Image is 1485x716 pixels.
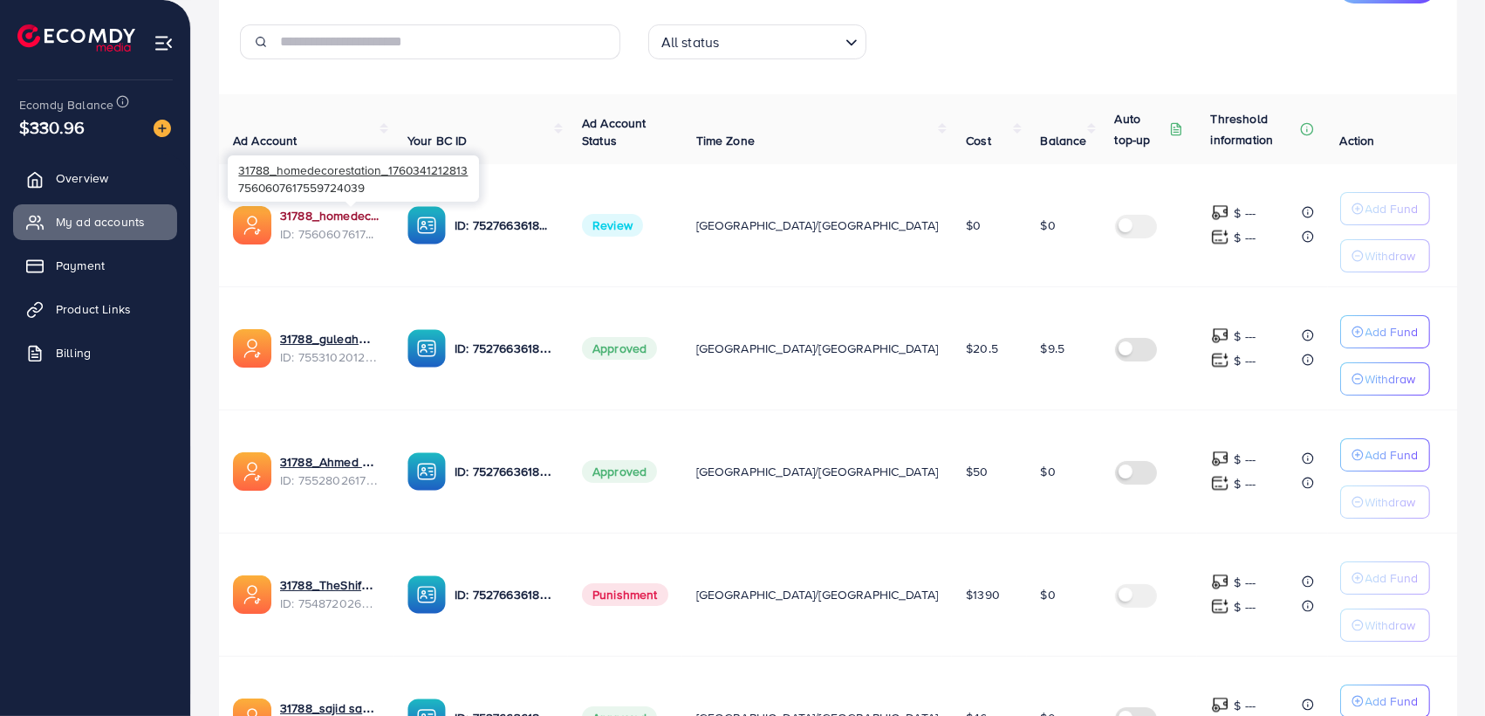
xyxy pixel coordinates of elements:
p: $ --- [1235,326,1256,347]
div: <span class='underline'>31788_guleahmad_1758593712031</span></br>7553102012141912082 [280,330,380,366]
span: [GEOGRAPHIC_DATA]/[GEOGRAPHIC_DATA] [696,586,939,603]
img: logo [17,24,135,52]
span: 31788_homedecorestation_1760341212813 [238,162,468,178]
span: Ad Account Status [582,114,647,149]
img: ic-ads-acc.e4c84228.svg [233,452,271,491]
p: $ --- [1235,695,1256,716]
img: ic-ads-acc.e4c84228.svg [233,329,271,368]
img: top-up amount [1211,597,1229,616]
p: Withdraw [1365,492,1416,513]
button: Withdraw [1340,362,1430,396]
span: [GEOGRAPHIC_DATA]/[GEOGRAPHIC_DATA] [696,463,939,480]
span: $9.5 [1041,340,1065,357]
iframe: Chat [1411,637,1472,703]
span: ID: 7552802617077202960 [280,472,380,489]
span: ID: 7560607617559724039 [280,225,380,243]
a: Payment [13,248,177,283]
span: My ad accounts [56,213,145,231]
span: $20.5 [966,340,998,357]
span: $330.96 [19,114,85,140]
a: Product Links [13,292,177,327]
button: Add Fund [1340,561,1430,595]
span: $0 [1041,586,1056,603]
span: Billing [56,344,91,361]
a: 31788_TheShifaam_1757573608688 [280,576,380,594]
span: Review [582,214,643,237]
img: top-up amount [1211,696,1229,714]
span: All status [658,30,723,55]
span: Overview [56,169,108,187]
img: ic-ba-acc.ded83a64.svg [407,206,446,244]
img: top-up amount [1211,573,1229,591]
span: ID: 7553102012141912082 [280,348,380,366]
button: Withdraw [1340,485,1430,519]
span: Ecomdy Balance [19,96,113,114]
a: Overview [13,161,177,196]
img: ic-ads-acc.e4c84228.svg [233,206,271,244]
span: Approved [582,337,657,360]
img: top-up amount [1211,351,1229,369]
span: Time Zone [696,132,755,149]
span: Payment [56,257,105,274]
p: $ --- [1235,449,1256,470]
p: $ --- [1235,203,1256,224]
span: Product Links [56,300,131,318]
a: 31788_homedecorestation_1760341212813 [280,207,380,224]
div: 7560607617559724039 [228,155,479,202]
p: Add Fund [1365,198,1419,219]
img: top-up amount [1211,327,1229,345]
img: top-up amount [1211,474,1229,492]
p: $ --- [1235,596,1256,617]
p: $ --- [1235,227,1256,248]
input: Search for option [724,26,838,55]
span: Balance [1041,132,1087,149]
img: ic-ba-acc.ded83a64.svg [407,452,446,491]
a: Billing [13,335,177,370]
span: Ad Account [233,132,298,149]
button: Withdraw [1340,239,1430,272]
img: ic-ba-acc.ded83a64.svg [407,329,446,368]
span: Your BC ID [407,132,468,149]
p: Add Fund [1365,444,1419,465]
p: ID: 7527663618666692616 [455,584,554,605]
span: $0 [1041,217,1056,234]
p: $ --- [1235,473,1256,494]
span: [GEOGRAPHIC_DATA]/[GEOGRAPHIC_DATA] [696,340,939,357]
img: menu [154,33,174,53]
p: Auto top-up [1115,108,1166,150]
span: $0 [1041,463,1056,480]
img: top-up amount [1211,228,1229,246]
span: Cost [966,132,991,149]
p: Withdraw [1365,245,1416,266]
p: Threshold information [1211,108,1297,150]
p: ID: 7527663618666692616 [455,461,554,482]
p: Add Fund [1365,568,1419,589]
p: ID: 7527663618666692616 [455,215,554,236]
img: top-up amount [1211,450,1229,468]
a: My ad accounts [13,204,177,239]
button: Add Fund [1340,192,1430,225]
p: ID: 7527663618666692616 [455,338,554,359]
p: Add Fund [1365,691,1419,712]
img: top-up amount [1211,203,1229,222]
div: Search for option [648,24,866,59]
div: <span class='underline'>31788_TheShifaam_1757573608688</span></br>7548720269658308626 [280,576,380,612]
div: <span class='underline'>31788_Ahmed Sweet_1758523939985</span></br>7552802617077202960 [280,453,380,489]
span: $0 [966,217,981,234]
img: ic-ads-acc.e4c84228.svg [233,575,271,614]
span: Approved [582,460,657,483]
button: Withdraw [1340,609,1430,642]
span: ID: 7548720269658308626 [280,595,380,612]
span: Action [1340,132,1375,149]
button: Add Fund [1340,438,1430,472]
a: 31788_Ahmed Sweet_1758523939985 [280,453,380,471]
img: ic-ba-acc.ded83a64.svg [407,575,446,614]
span: Punishment [582,583,668,606]
span: $1390 [966,586,1000,603]
p: $ --- [1235,350,1256,371]
p: Withdraw [1365,615,1416,636]
p: Add Fund [1365,321,1419,342]
p: Withdraw [1365,368,1416,389]
span: [GEOGRAPHIC_DATA]/[GEOGRAPHIC_DATA] [696,217,939,234]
